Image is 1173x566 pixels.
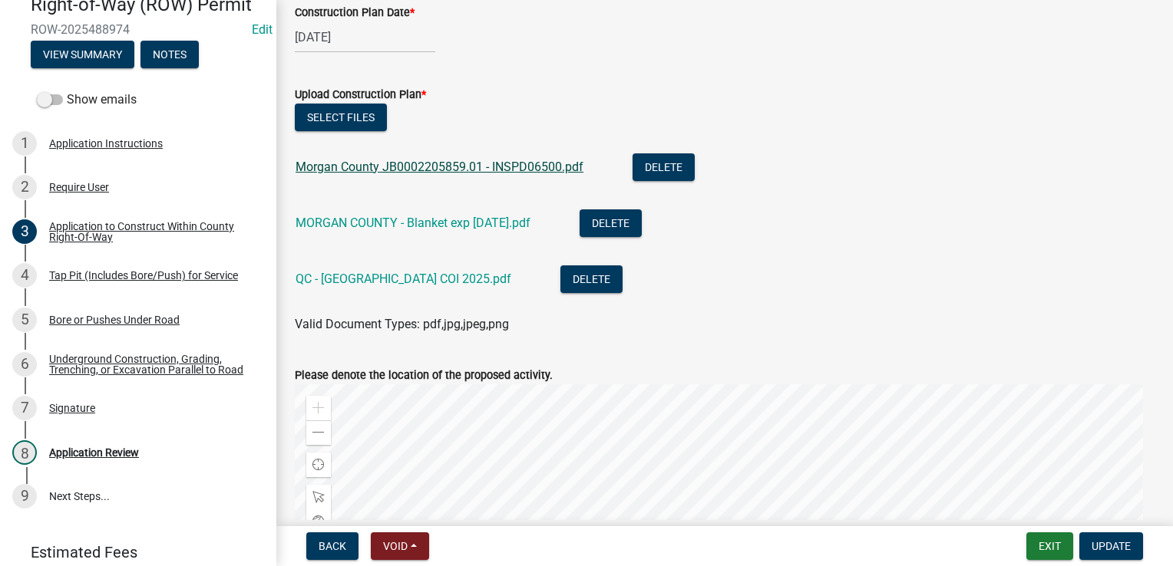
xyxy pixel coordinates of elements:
[140,49,199,61] wm-modal-confirm: Notes
[1026,532,1073,560] button: Exit
[12,352,37,377] div: 6
[31,49,134,61] wm-modal-confirm: Summary
[31,41,134,68] button: View Summary
[295,104,387,131] button: Select files
[295,90,426,100] label: Upload Construction Plan
[296,160,583,174] a: Morgan County JB0002205859.01 - INSPD06500.pdf
[49,270,238,281] div: Tap Pit (Includes Bore/Push) for Service
[295,370,553,381] label: Please denote the location of the proposed activity.
[560,265,623,293] button: Delete
[12,440,37,465] div: 8
[580,209,642,237] button: Delete
[306,532,359,560] button: Back
[49,447,139,458] div: Application Review
[306,420,331,445] div: Zoom out
[37,90,137,109] label: Show emails
[1092,540,1131,552] span: Update
[306,452,331,477] div: Find my location
[296,271,511,286] a: QC - [GEOGRAPHIC_DATA] COI 2025.pdf
[252,22,273,37] wm-modal-confirm: Edit Application Number
[319,540,346,552] span: Back
[1079,532,1143,560] button: Update
[296,216,530,230] a: MORGAN COUNTY - Blanket exp [DATE].pdf
[295,317,509,331] span: Valid Document Types: pdf,jpg,jpeg,png
[49,314,180,325] div: Bore or Pushes Under Road
[12,308,37,332] div: 5
[49,354,252,375] div: Underground Construction, Grading, Trenching, or Excavation Parallel to Road
[633,153,695,181] button: Delete
[12,175,37,199] div: 2
[371,532,429,560] button: Void
[12,396,37,420] div: 7
[252,22,273,37] a: Edit
[140,41,199,68] button: Notes
[12,484,37,508] div: 9
[295,21,435,53] input: mm/dd/yyyy
[49,403,95,413] div: Signature
[49,221,252,242] div: Application to Construct Within County Right-Of-Way
[12,131,37,156] div: 1
[560,272,623,287] wm-modal-confirm: Delete Document
[31,22,246,37] span: ROW-2025488974
[12,219,37,244] div: 3
[580,216,642,231] wm-modal-confirm: Delete Document
[306,396,331,420] div: Zoom in
[49,182,109,193] div: Require User
[49,138,163,149] div: Application Instructions
[383,540,408,552] span: Void
[12,263,37,288] div: 4
[633,160,695,175] wm-modal-confirm: Delete Document
[295,8,415,18] label: Construction Plan Date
